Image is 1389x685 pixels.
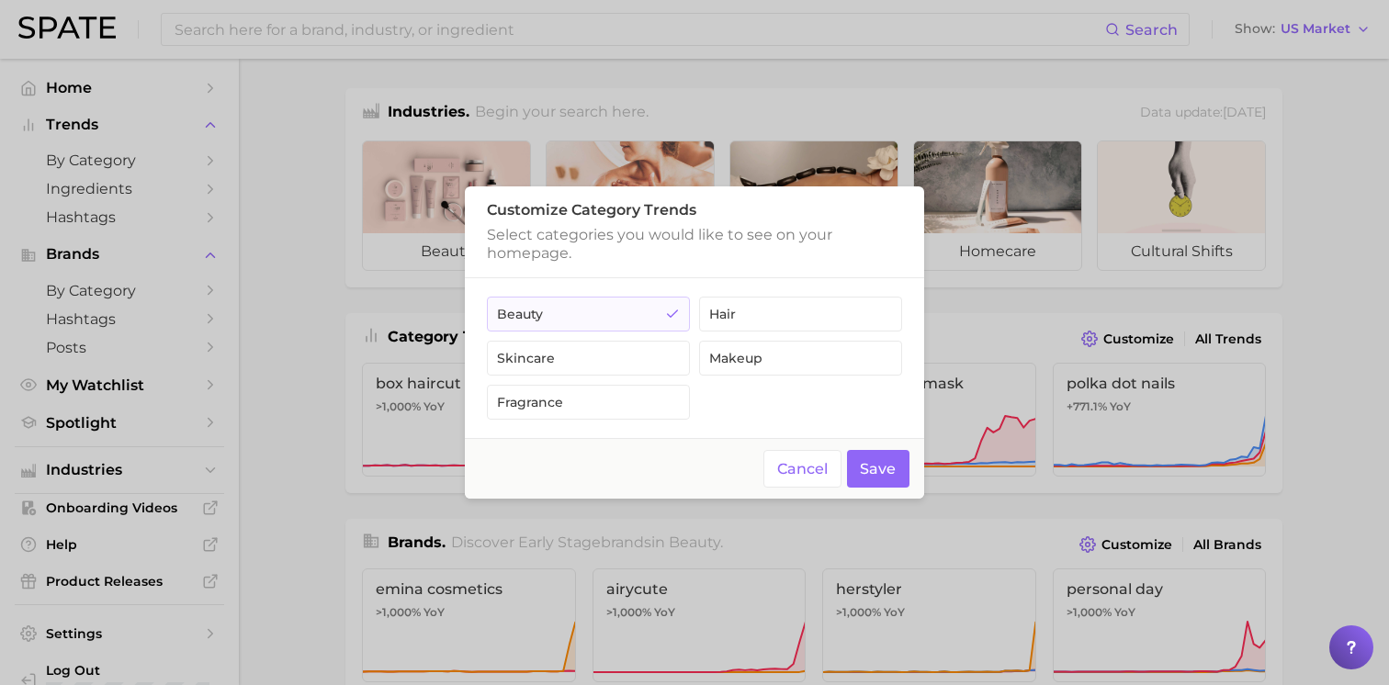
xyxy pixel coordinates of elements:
button: makeup [699,341,902,376]
button: fragrance [487,385,690,420]
h2: Customize category trends [487,201,902,219]
button: beauty [487,297,690,331]
p: Select categories you would like to see on your homepage. [487,226,902,263]
button: skincare [487,341,690,376]
button: hair [699,297,902,331]
button: Save [847,450,910,488]
button: Cancel [763,450,841,488]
